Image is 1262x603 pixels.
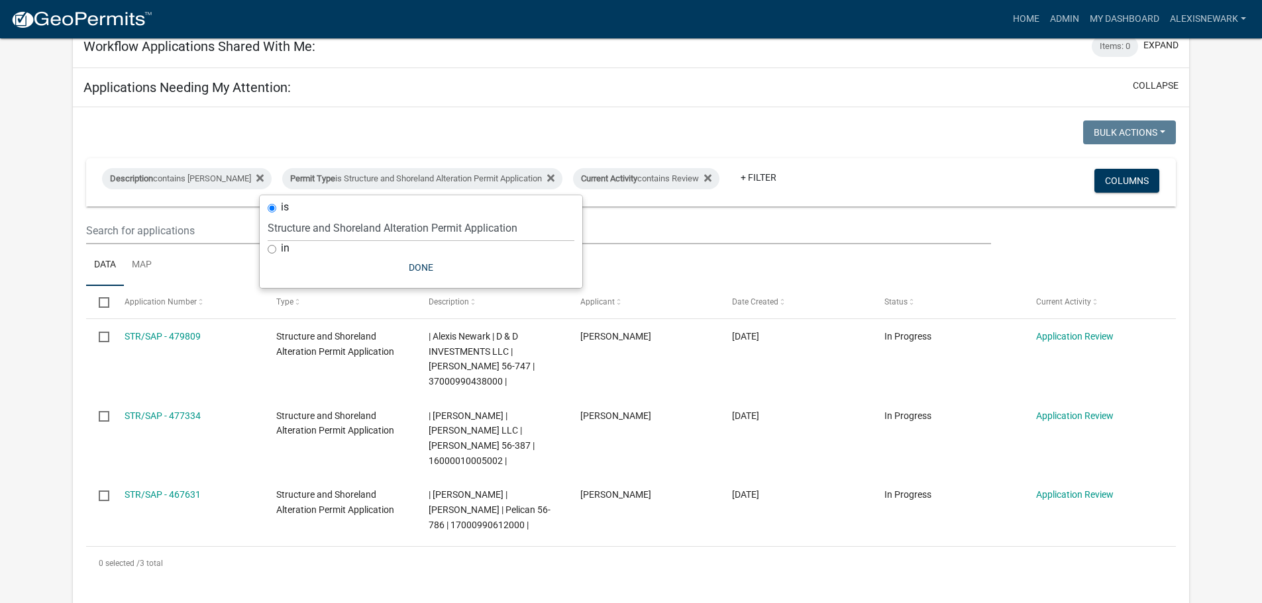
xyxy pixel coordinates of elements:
a: + Filter [730,165,787,189]
datatable-header-cell: Date Created [719,286,871,318]
a: STR/SAP - 479809 [125,331,201,342]
div: contains Review [573,168,719,189]
span: Michael Thielen [580,410,651,421]
datatable-header-cell: Status [872,286,1024,318]
span: Structure and Shoreland Alteration Permit Application [276,410,394,436]
span: 08/21/2025 [732,489,759,500]
span: Description [110,173,153,183]
span: Type [276,297,293,306]
span: Description [429,297,469,306]
div: contains [PERSON_NAME] [102,168,272,189]
span: 0 selected / [99,559,140,568]
datatable-header-cell: Description [415,286,567,318]
input: Search for applications [86,217,990,244]
h5: Applications Needing My Attention: [83,79,291,95]
datatable-header-cell: Applicant [568,286,719,318]
a: Application Review [1036,331,1114,342]
span: Riley Utke [580,331,651,342]
span: Structure and Shoreland Alteration Permit Application [276,489,394,515]
a: Application Review [1036,410,1114,421]
a: Data [86,244,124,287]
div: collapse [73,107,1189,593]
a: My Dashboard [1084,7,1165,32]
button: expand [1143,38,1179,52]
datatable-header-cell: Type [264,286,415,318]
a: Home [1008,7,1045,32]
a: alexisnewark [1165,7,1251,32]
span: Auddie Lee Cox [580,489,651,500]
button: Columns [1094,169,1159,193]
button: collapse [1133,79,1179,93]
span: 09/17/2025 [732,331,759,342]
button: Done [268,255,574,279]
datatable-header-cell: Current Activity [1024,286,1175,318]
h5: Workflow Applications Shared With Me: [83,38,315,54]
label: is [281,202,289,212]
button: Bulk Actions [1083,120,1176,144]
div: 3 total [86,547,1176,580]
span: 09/11/2025 [732,410,759,421]
a: STR/SAP - 467631 [125,489,201,500]
span: Date Created [732,297,778,306]
span: | Alexis Newark | SHIRLEY J STEWART TST | Pelican 56-786 | 17000990612000 | [429,489,551,530]
span: | Alexis Newark | CAMP SYBIL LLC | Sybil 56-387 | 16000010005002 | [429,410,535,466]
div: Items: 0 [1092,36,1138,57]
span: In Progress [884,410,931,421]
span: Current Activity [1036,297,1091,306]
datatable-header-cell: Application Number [112,286,264,318]
span: In Progress [884,331,931,342]
span: Application Number [125,297,197,306]
label: in [281,243,289,254]
a: Application Review [1036,489,1114,500]
a: Map [124,244,160,287]
span: In Progress [884,489,931,500]
span: Applicant [580,297,615,306]
span: | Alexis Newark | D & D INVESTMENTS LLC | Lida 56-747 | 37000990438000 | [429,331,535,387]
span: Structure and Shoreland Alteration Permit Application [276,331,394,357]
a: STR/SAP - 477334 [125,410,201,421]
span: Status [884,297,908,306]
a: Admin [1045,7,1084,32]
span: Permit Type [290,173,335,183]
datatable-header-cell: Select [86,286,111,318]
span: Current Activity [581,173,637,183]
div: is Structure and Shoreland Alteration Permit Application [282,168,562,189]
